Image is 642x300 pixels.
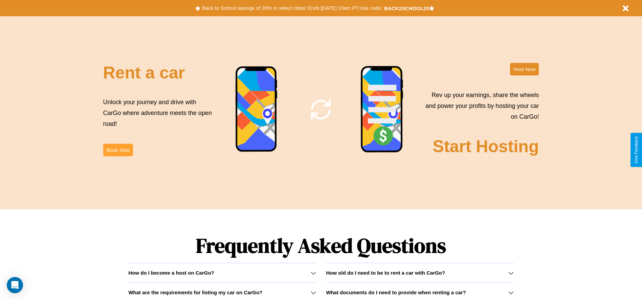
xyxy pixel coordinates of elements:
[634,136,639,164] div: Give Feedback
[103,97,214,130] p: Unlock your journey and drive with CarGo where adventure meets the open road!
[433,137,539,156] h2: Start Hosting
[103,63,185,83] h2: Rent a car
[128,290,262,295] h3: What are the requirements for listing my car on CarGo?
[128,228,513,263] h1: Frequently Asked Questions
[510,63,539,75] button: Host Now
[235,66,278,153] img: phone
[360,66,404,154] img: phone
[103,144,133,156] button: Book Now
[128,270,214,276] h3: How do I become a host on CarGo?
[7,277,23,293] div: Open Intercom Messenger
[200,3,384,13] button: Back to School savings of 20% in select cities! Ends [DATE] 10am PT.Use code:
[384,5,429,11] b: BACK2SCHOOL20
[421,90,539,122] p: Rev up your earnings, share the wheels and power your profits by hosting your car on CarGo!
[326,270,445,276] h3: How old do I need to be to rent a car with CarGo?
[326,290,466,295] h3: What documents do I need to provide when renting a car?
